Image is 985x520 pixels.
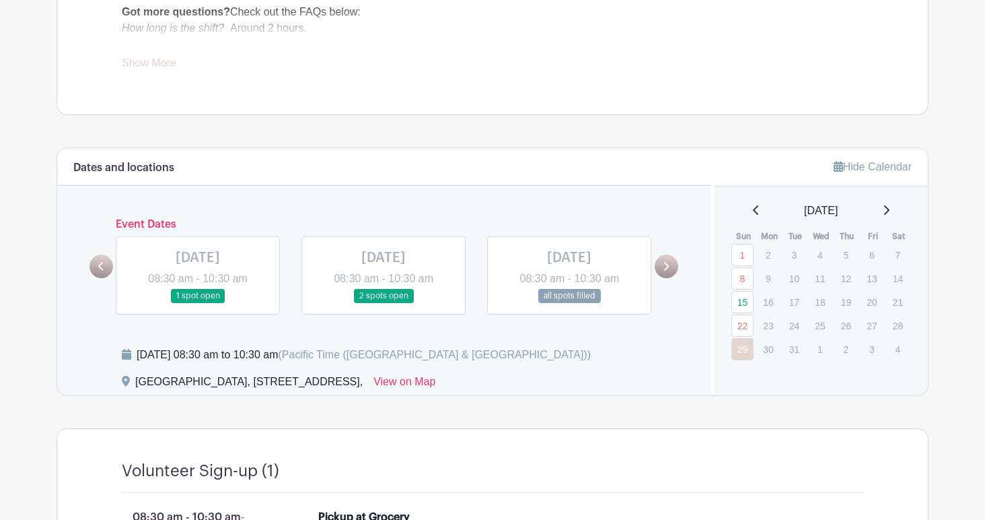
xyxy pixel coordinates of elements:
[834,230,861,243] th: Thu
[137,347,591,363] div: [DATE] 08:30 am to 10:30 am
[887,268,909,289] p: 14
[809,292,831,313] p: 18
[835,292,857,313] p: 19
[122,6,230,18] strong: Got more questions?
[731,291,754,313] a: 15
[887,339,909,360] p: 4
[835,268,857,289] p: 12
[731,267,754,290] a: 8
[887,315,909,336] p: 28
[809,268,831,289] p: 11
[113,218,655,231] h6: Event Dates
[887,292,909,313] p: 21
[887,245,909,265] p: 7
[861,268,883,289] p: 13
[731,338,754,360] a: 29
[731,244,754,266] a: 1
[783,339,805,360] p: 31
[278,349,591,360] span: (Pacific Time ([GEOGRAPHIC_DATA] & [GEOGRAPHIC_DATA]))
[757,292,779,313] p: 16
[804,203,838,219] span: [DATE]
[861,315,883,336] p: 27
[757,339,779,360] p: 30
[835,245,857,265] p: 5
[783,292,805,313] p: 17
[731,315,754,337] a: 22
[809,315,831,336] p: 25
[783,315,805,336] p: 24
[757,315,779,336] p: 23
[135,374,363,395] div: [GEOGRAPHIC_DATA], [STREET_ADDRESS],
[757,245,779,265] p: 2
[122,461,279,481] h4: Volunteer Sign-up (1)
[73,162,174,174] h6: Dates and locations
[809,339,831,360] p: 1
[835,315,857,336] p: 26
[731,230,757,243] th: Sun
[122,4,863,20] div: Check out the FAQs below:
[782,230,809,243] th: Tue
[861,292,883,313] p: 20
[783,245,805,265] p: 3
[122,20,863,36] div: Around 2 hours.
[809,245,831,265] p: 4
[122,57,176,74] a: Show More
[122,22,224,34] em: How long is the shift?
[860,230,886,243] th: Fri
[783,268,805,289] p: 10
[861,339,883,360] p: 3
[133,36,863,53] li: 8:45 am: Volunteer shifts to pickup food at the grocery store or set up onsite (8:30 a.m. for Gro...
[808,230,834,243] th: Wed
[834,161,912,172] a: Hide Calendar
[886,230,912,243] th: Sat
[757,268,779,289] p: 9
[756,230,782,243] th: Mon
[835,339,857,360] p: 2
[373,374,435,395] a: View on Map
[861,245,883,265] p: 6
